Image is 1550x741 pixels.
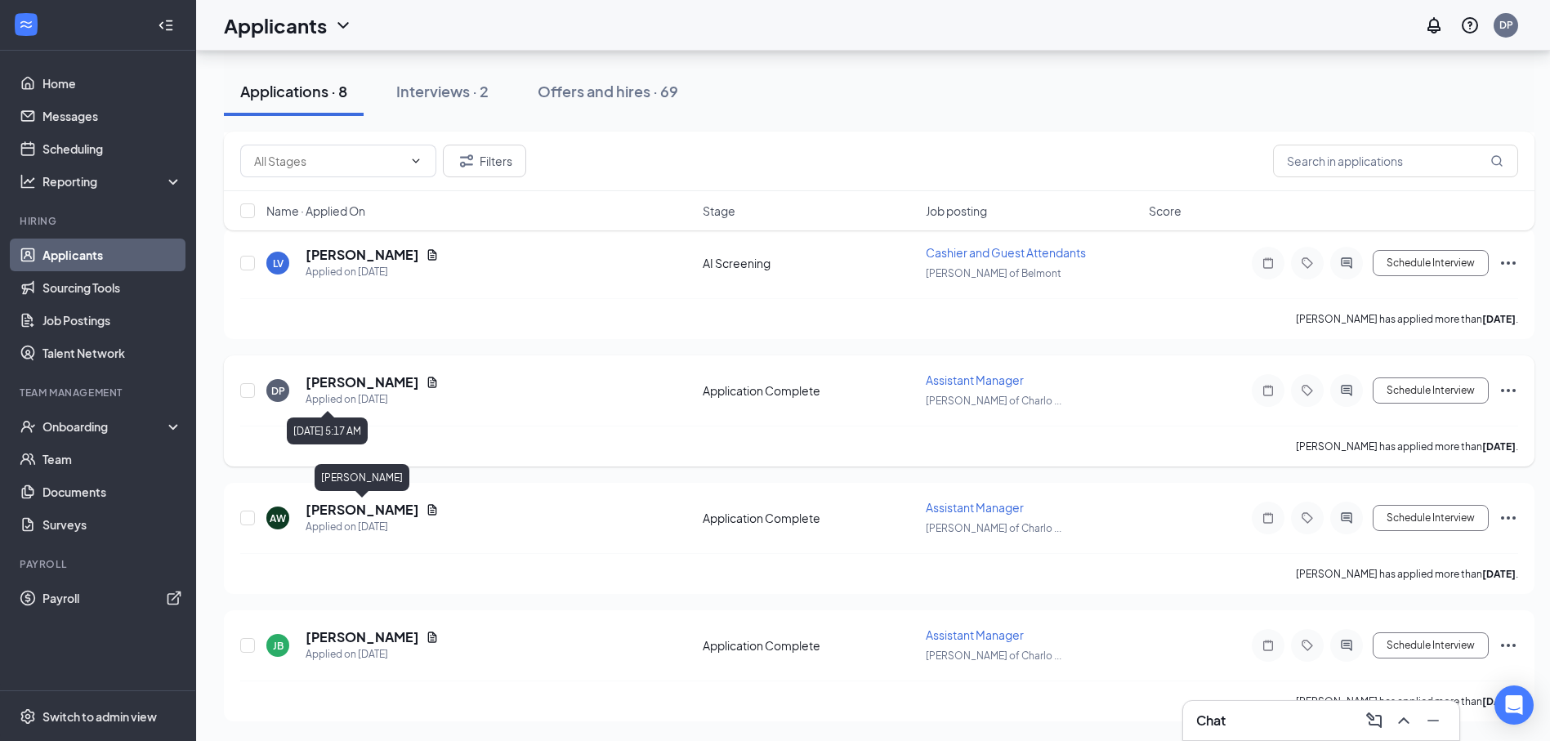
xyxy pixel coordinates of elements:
svg: ActiveChat [1337,639,1356,652]
span: Stage [703,203,735,219]
svg: ActiveChat [1337,384,1356,397]
h5: [PERSON_NAME] [306,373,419,391]
span: [PERSON_NAME] of Charlo ... [926,395,1061,407]
div: Open Intercom Messenger [1494,685,1534,725]
svg: Settings [20,708,36,725]
svg: ActiveChat [1337,257,1356,270]
a: Team [42,443,182,475]
div: Applied on [DATE] [306,646,439,663]
svg: Filter [457,151,476,171]
svg: Minimize [1423,711,1443,730]
svg: Document [426,376,439,389]
svg: Tag [1298,511,1317,525]
a: Job Postings [42,304,182,337]
svg: Note [1258,384,1278,397]
a: Applicants [42,239,182,271]
a: PayrollExternalLink [42,582,182,614]
svg: Ellipses [1499,508,1518,528]
span: [PERSON_NAME] of Belmont [926,267,1061,279]
a: Documents [42,475,182,508]
a: Sourcing Tools [42,271,182,304]
button: Schedule Interview [1373,250,1489,276]
svg: Document [426,631,439,644]
div: Payroll [20,557,179,571]
button: ComposeMessage [1361,708,1387,734]
button: Schedule Interview [1373,377,1489,404]
span: Cashier and Guest Attendants [926,245,1086,260]
button: ChevronUp [1391,708,1417,734]
div: Hiring [20,214,179,228]
div: Switch to admin view [42,708,157,725]
a: Surveys [42,508,182,541]
button: Minimize [1420,708,1446,734]
svg: Collapse [158,17,174,33]
span: Assistant Manager [926,500,1024,515]
input: Search in applications [1273,145,1518,177]
div: Application Complete [703,382,916,399]
button: Schedule Interview [1373,632,1489,658]
span: Assistant Manager [926,627,1024,642]
h5: [PERSON_NAME] [306,628,419,646]
div: Team Management [20,386,179,400]
div: [PERSON_NAME] [315,464,409,491]
a: Messages [42,100,182,132]
svg: Note [1258,511,1278,525]
div: LV [273,257,284,270]
span: [PERSON_NAME] of Charlo ... [926,649,1061,662]
svg: Tag [1298,257,1317,270]
div: Interviews · 2 [396,81,489,101]
h5: [PERSON_NAME] [306,246,419,264]
svg: QuestionInfo [1460,16,1480,35]
div: DP [1499,18,1513,32]
p: [PERSON_NAME] has applied more than . [1296,440,1518,453]
svg: Note [1258,639,1278,652]
button: Schedule Interview [1373,505,1489,531]
svg: WorkstreamLogo [18,16,34,33]
svg: ComposeMessage [1365,711,1384,730]
svg: Ellipses [1499,381,1518,400]
b: [DATE] [1482,440,1516,453]
svg: MagnifyingGlass [1490,154,1503,167]
svg: ChevronUp [1394,711,1414,730]
svg: Document [426,503,439,516]
svg: Ellipses [1499,253,1518,273]
p: [PERSON_NAME] has applied more than . [1296,694,1518,708]
div: Offers and hires · 69 [538,81,678,101]
h1: Applicants [224,11,327,39]
div: Applied on [DATE] [306,264,439,280]
div: Application Complete [703,637,916,654]
div: JB [273,639,284,653]
svg: Document [426,248,439,261]
span: [PERSON_NAME] of Charlo ... [926,522,1061,534]
div: Application Complete [703,510,916,526]
div: Applied on [DATE] [306,391,439,408]
svg: ActiveChat [1337,511,1356,525]
div: Applications · 8 [240,81,347,101]
span: Job posting [926,203,987,219]
svg: Tag [1298,384,1317,397]
div: Onboarding [42,418,168,435]
svg: ChevronDown [333,16,353,35]
p: [PERSON_NAME] has applied more than . [1296,567,1518,581]
span: Assistant Manager [926,373,1024,387]
div: Applied on [DATE] [306,519,439,535]
button: Filter Filters [443,145,526,177]
div: AI Screening [703,255,916,271]
svg: Ellipses [1499,636,1518,655]
svg: Notifications [1424,16,1444,35]
div: [DATE] 5:17 AM [287,417,368,444]
div: AW [270,511,286,525]
a: Scheduling [42,132,182,165]
b: [DATE] [1482,568,1516,580]
h5: [PERSON_NAME] [306,501,419,519]
svg: Tag [1298,639,1317,652]
a: Talent Network [42,337,182,369]
a: Home [42,67,182,100]
span: Score [1149,203,1181,219]
span: Name · Applied On [266,203,365,219]
svg: UserCheck [20,418,36,435]
b: [DATE] [1482,695,1516,708]
b: [DATE] [1482,313,1516,325]
svg: Note [1258,257,1278,270]
input: All Stages [254,152,403,170]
